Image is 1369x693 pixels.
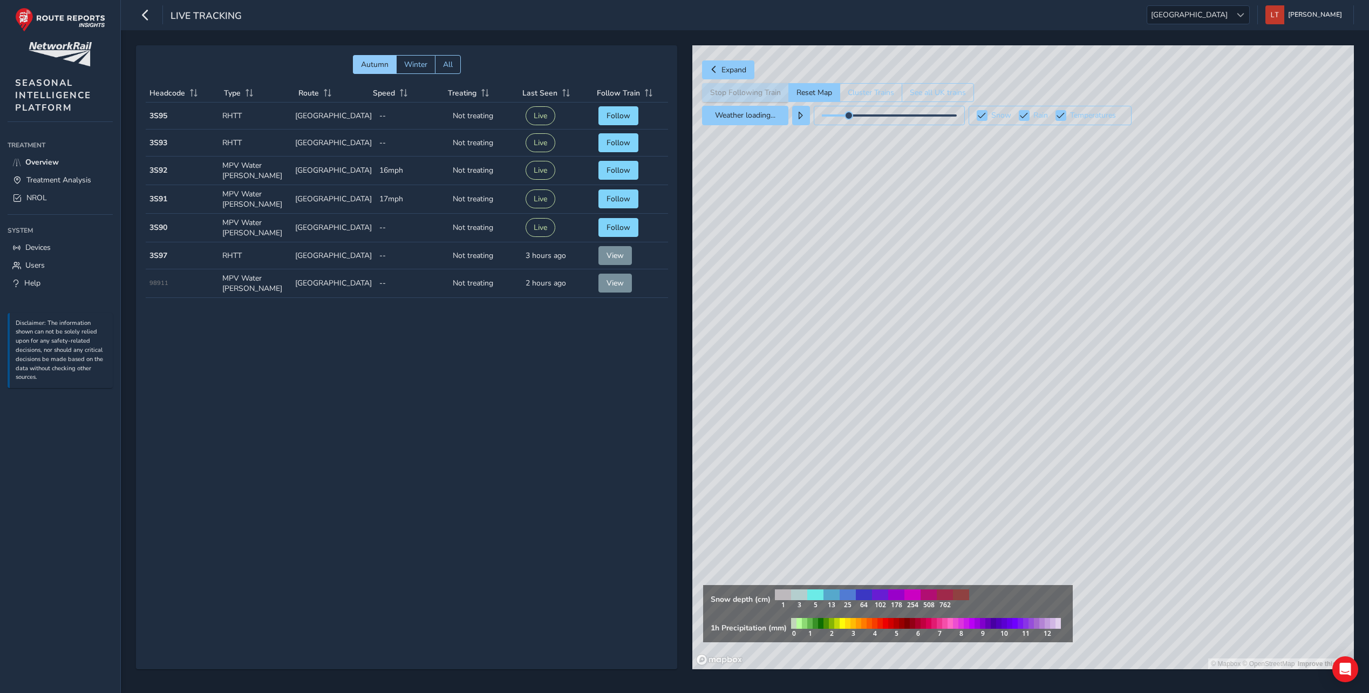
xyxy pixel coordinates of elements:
td: Not treating [449,185,522,214]
td: RHTT [219,103,291,130]
td: [GEOGRAPHIC_DATA] [291,103,376,130]
button: Snow Rain Temperatures [969,106,1132,125]
td: Not treating [449,242,522,269]
p: Disclaimer: The information shown can not be solely relied upon for any safety-related decisions,... [16,319,107,383]
button: Live [526,218,555,237]
span: Type [224,88,241,98]
td: MPV Water [PERSON_NAME] [219,214,291,242]
img: rain legend [787,614,1065,642]
img: rr logo [15,8,105,32]
strong: 3S91 [149,194,167,204]
span: Devices [25,242,51,253]
button: Follow [598,189,638,208]
span: Expand [721,65,746,75]
a: Devices [8,239,113,256]
span: Autumn [361,59,389,70]
td: Not treating [449,157,522,185]
label: Temperatures [1070,112,1116,119]
a: Users [8,256,113,274]
button: All [435,55,461,74]
td: -- [376,103,448,130]
button: Live [526,189,555,208]
button: Live [526,106,555,125]
button: Autumn [353,55,396,74]
img: diamond-layout [1265,5,1284,24]
strong: 3S90 [149,222,167,233]
span: All [443,59,453,70]
button: Live [526,133,555,152]
span: Follow [607,138,630,148]
span: Treatment Analysis [26,175,91,185]
td: 17mph [376,185,448,214]
span: Speed [373,88,395,98]
td: [GEOGRAPHIC_DATA] [291,185,376,214]
td: [GEOGRAPHIC_DATA] [291,157,376,185]
td: 2 hours ago [522,269,595,298]
strong: 3S92 [149,165,167,175]
span: SEASONAL INTELLIGENCE PLATFORM [15,77,91,114]
button: Live [526,161,555,180]
button: Follow [598,161,638,180]
img: customer logo [29,42,92,66]
td: Not treating [449,269,522,298]
button: View [598,274,632,293]
button: Winter [396,55,435,74]
td: Not treating [449,214,522,242]
td: MPV Water [PERSON_NAME] [219,157,291,185]
span: Last Seen [522,88,557,98]
button: Cluster Trains [840,83,902,102]
span: Follow [607,222,630,233]
span: Treating [448,88,476,98]
td: MPV Water [PERSON_NAME] [219,269,291,298]
span: Headcode [149,88,185,98]
strong: 3S97 [149,250,167,261]
button: Expand [702,60,754,79]
div: System [8,222,113,239]
button: Weather loading... [702,106,788,125]
td: 16mph [376,157,448,185]
button: Follow [598,106,638,125]
td: -- [376,242,448,269]
td: RHTT [219,130,291,157]
td: MPV Water [PERSON_NAME] [219,185,291,214]
span: [PERSON_NAME] [1288,5,1342,24]
td: RHTT [219,242,291,269]
strong: 3S95 [149,111,167,121]
button: [PERSON_NAME] [1265,5,1346,24]
span: Users [25,260,45,270]
td: -- [376,130,448,157]
span: Overview [25,157,59,167]
span: Follow Train [597,88,640,98]
div: Treatment [8,137,113,153]
td: [GEOGRAPHIC_DATA] [291,269,376,298]
span: Follow [607,194,630,204]
span: Follow [607,111,630,121]
button: View [598,246,632,265]
td: -- [376,214,448,242]
button: See all UK trains [902,83,974,102]
span: Route [298,88,319,98]
strong: Snow depth (cm) [711,594,771,604]
strong: 1h Precipitation (mm) [711,623,787,633]
td: [GEOGRAPHIC_DATA] [291,214,376,242]
span: 98911 [149,279,168,287]
span: NROL [26,193,47,203]
a: Overview [8,153,113,171]
div: Open Intercom Messenger [1332,656,1358,682]
a: NROL [8,189,113,207]
td: -- [376,269,448,298]
td: 3 hours ago [522,242,595,269]
span: View [607,278,624,288]
td: Not treating [449,130,522,157]
label: Snow [991,112,1011,119]
img: snow legend [771,585,973,614]
span: [GEOGRAPHIC_DATA] [1147,6,1231,24]
button: Reset Map [788,83,840,102]
button: Follow [598,218,638,237]
span: Live Tracking [171,9,242,24]
span: View [607,250,624,261]
button: Follow [598,133,638,152]
span: Help [24,278,40,288]
strong: 3S93 [149,138,167,148]
label: Rain [1033,112,1048,119]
